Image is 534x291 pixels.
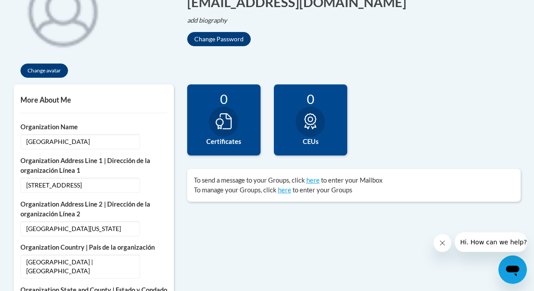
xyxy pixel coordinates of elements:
i: add biography [187,16,227,24]
span: [STREET_ADDRESS] [20,178,140,193]
button: Edit biography [187,16,234,25]
div: 0 [281,91,341,107]
span: [GEOGRAPHIC_DATA] | [GEOGRAPHIC_DATA] [20,255,140,279]
div: 0 [194,91,254,107]
label: CEUs [281,137,341,147]
label: Organization Country | País de la organización [20,243,167,252]
label: Organization Name [20,122,167,132]
span: [GEOGRAPHIC_DATA][US_STATE] [20,221,140,236]
iframe: Button to launch messaging window [498,255,527,284]
iframe: Close message [434,234,451,252]
label: Certificates [194,137,254,147]
h5: More About Me [20,96,167,104]
a: here [278,186,291,194]
a: here [306,176,320,184]
span: [GEOGRAPHIC_DATA] [20,134,140,149]
button: Change avatar [20,64,68,78]
button: Change Password [187,32,251,46]
label: Organization Address Line 1 | Dirección de la organización Línea 1 [20,156,167,175]
span: To manage your Groups, click [194,186,277,194]
span: To send a message to your Groups, click [194,176,305,184]
label: Organization Address Line 2 | Dirección de la organización Línea 2 [20,199,167,219]
iframe: Message from company [455,232,527,252]
span: to enter your Mailbox [321,176,382,184]
span: to enter your Groups [293,186,352,194]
